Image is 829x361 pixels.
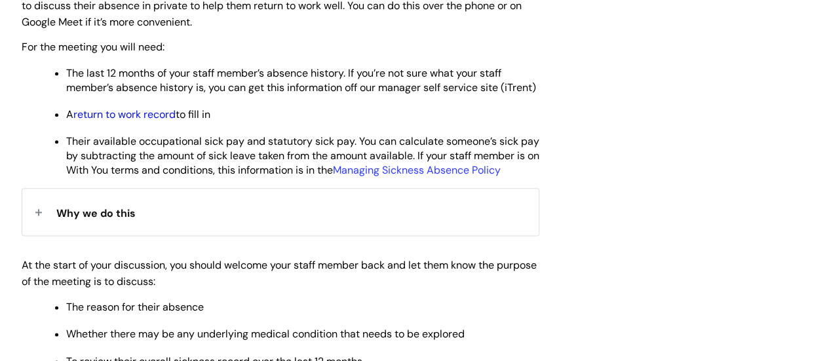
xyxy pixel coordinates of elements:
span: Why we do this [56,206,136,220]
span: The reason for their absence [66,300,204,314]
a: Managing Sickness Absence Policy [333,163,501,177]
span: The last 12 months of your staff member’s absence history. If you’re not sure what your staff mem... [66,66,536,94]
span: A to fill in [66,107,210,121]
span: Whether there may be any underlying medical condition that needs to be explored [66,327,465,341]
span: For the meeting you will need: [22,40,164,54]
span: Their available occupational sick pay and statutory sick pay. You can calculate someone’s sick pa... [66,134,539,177]
a: return to work record [73,107,176,121]
span: At the start of your discussion, you should welcome your staff member back and let them know the ... [22,258,537,288]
